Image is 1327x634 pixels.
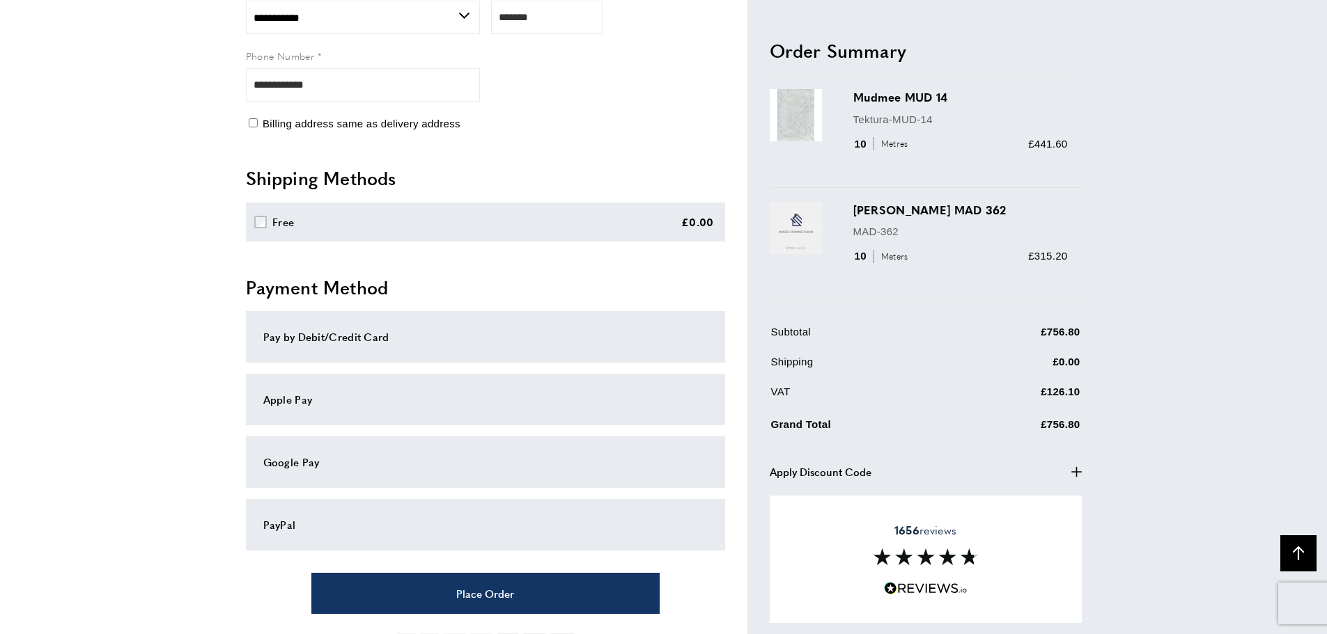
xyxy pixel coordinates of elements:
div: £0.00 [681,214,714,230]
div: Free [272,214,294,230]
p: MAD-362 [853,223,1068,240]
div: Apple Pay [263,391,708,408]
div: 10 [853,248,913,264]
span: Meters [874,249,912,262]
td: £126.10 [959,383,1080,411]
span: reviews [894,523,956,537]
h2: Shipping Methods [246,166,725,191]
strong: 1656 [894,521,919,537]
span: £441.60 [1028,137,1067,149]
span: Apply Order Comment [770,494,880,511]
div: Google Pay [263,454,708,470]
div: Pay by Debit/Credit Card [263,328,708,345]
div: 10 [853,135,913,152]
img: Madeline MAD 362 [770,201,822,253]
span: Metres [874,137,912,150]
td: Grand Total [771,413,958,443]
td: VAT [771,383,958,411]
h3: Mudmee MUD 14 [853,89,1068,105]
h2: Payment Method [246,275,725,300]
h2: Order Summary [770,38,1082,63]
td: £0.00 [959,354,1080,381]
h3: [PERSON_NAME] MAD 362 [853,201,1068,217]
span: Apply Discount Code [770,463,871,480]
td: £756.80 [959,324,1080,351]
span: Billing address same as delivery address [263,118,460,129]
div: PayPal [263,516,708,533]
span: Phone Number [246,49,315,63]
td: Shipping [771,354,958,381]
input: Billing address same as delivery address [249,118,258,127]
img: Mudmee MUD 14 [770,89,822,141]
p: Tektura-MUD-14 [853,111,1068,127]
img: Reviews.io 5 stars [884,582,968,595]
td: Subtotal [771,324,958,351]
button: Place Order [311,573,660,614]
td: £756.80 [959,413,1080,443]
span: £315.20 [1028,250,1067,262]
img: Reviews section [874,548,978,565]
